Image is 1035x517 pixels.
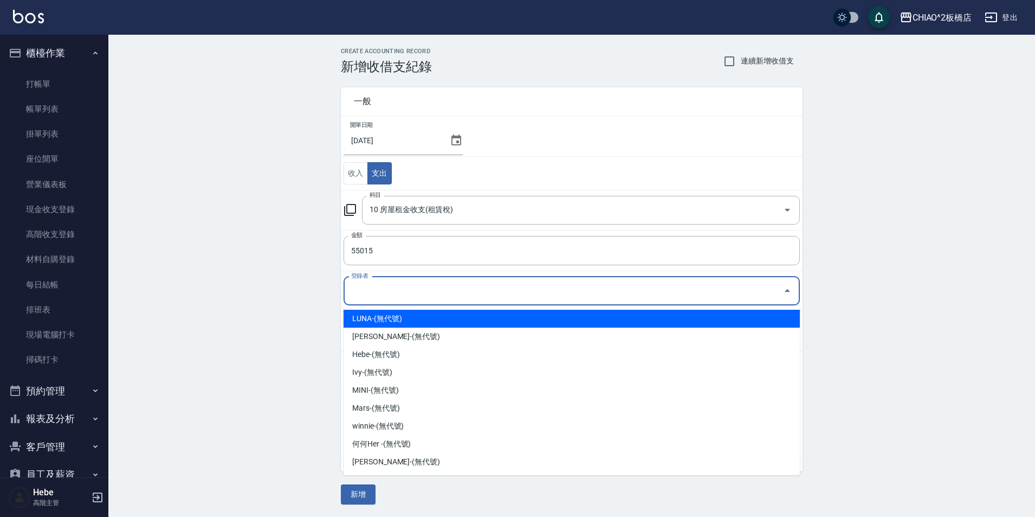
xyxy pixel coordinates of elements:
[4,197,104,222] a: 現金收支登錄
[344,399,800,417] li: Mars-(無代號)
[9,487,30,508] img: Person
[351,231,363,239] label: 金額
[4,172,104,197] a: 營業儀表板
[913,11,972,24] div: CHIAO^2板橋店
[354,96,790,107] span: 一般
[341,59,432,74] h3: 新增收借支紀錄
[4,347,104,372] a: 掃碼打卡
[344,310,800,328] li: LUNA-(無代號)
[33,498,88,508] p: 高階主管
[4,461,104,489] button: 員工及薪資
[4,322,104,347] a: 現場電腦打卡
[344,381,800,399] li: MINI-(無代號)
[779,282,796,299] button: Close
[33,487,88,498] h5: Hebe
[4,297,104,322] a: 排班表
[779,201,796,219] button: Open
[370,191,381,199] label: 科目
[4,122,104,146] a: 掛單列表
[980,8,1022,28] button: 登出
[4,377,104,405] button: 預約管理
[344,328,800,346] li: [PERSON_NAME]-(無代號)
[4,272,104,297] a: 每日結帳
[4,433,104,461] button: 客戶管理
[344,435,800,453] li: 何何Her -(無代號)
[741,55,794,67] span: 連續新增收借支
[344,346,800,363] li: Hebe-(無代號)
[868,7,890,28] button: save
[344,453,800,471] li: [PERSON_NAME]-(無代號)
[367,162,392,184] button: centered
[344,162,392,184] div: text alignment
[341,48,432,55] h2: CREATE ACCOUNTING RECORD
[344,162,368,184] button: left aligned
[4,222,104,247] a: 高階收支登錄
[13,10,44,23] img: Logo
[4,247,104,272] a: 材料自購登錄
[4,72,104,97] a: 打帳單
[344,417,800,435] li: winnie-(無代號)
[895,7,976,29] button: CHIAO^2板橋店
[341,484,376,505] button: 新增
[4,146,104,171] a: 座位開單
[4,97,104,122] a: 帳單列表
[351,272,368,280] label: 登錄者
[4,405,104,433] button: 報表及分析
[350,121,373,129] label: 開單日期
[4,39,104,67] button: 櫃檯作業
[344,363,800,381] li: Ivy-(無代號)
